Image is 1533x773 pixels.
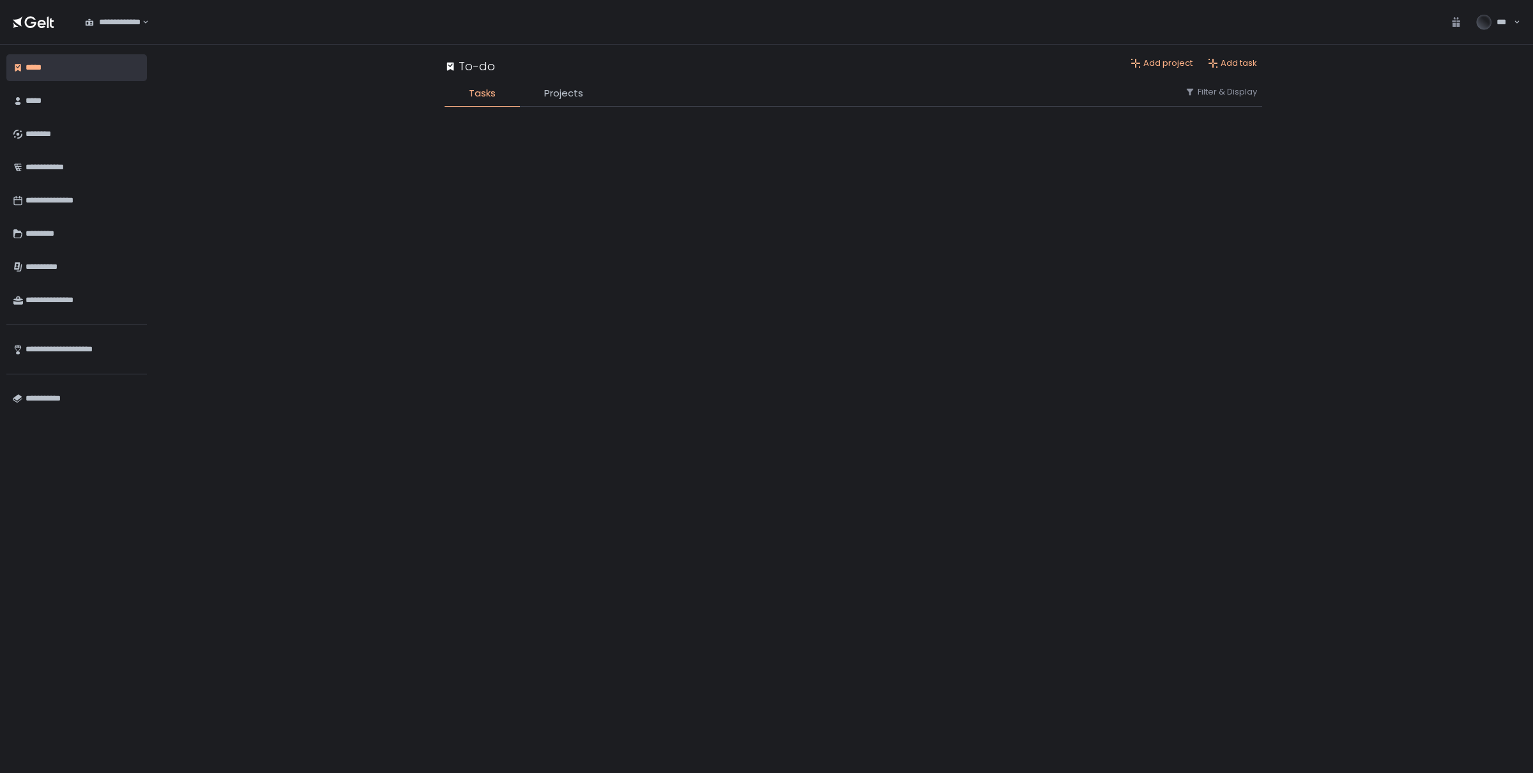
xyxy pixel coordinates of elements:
div: Search for option [77,9,149,36]
button: Filter & Display [1185,86,1257,98]
div: To-do [445,57,495,75]
span: Projects [544,86,583,101]
button: Add project [1131,57,1193,69]
span: Tasks [469,86,496,101]
button: Add task [1208,57,1257,69]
